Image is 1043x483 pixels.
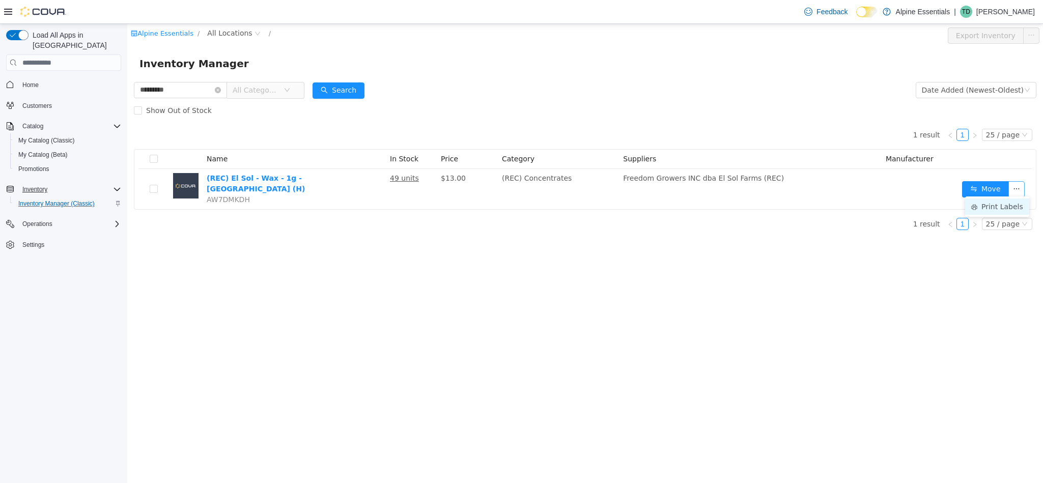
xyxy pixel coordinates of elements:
li: Previous Page [817,105,829,117]
a: Customers [18,100,56,112]
button: Home [2,77,125,92]
span: Settings [18,238,121,251]
p: | [954,6,956,18]
span: Inventory Manager (Classic) [14,197,121,210]
span: $13.00 [314,150,339,158]
span: Category [375,131,407,139]
button: icon: searchSearch [185,59,237,75]
span: Show Out of Stock [15,82,89,91]
img: Cova [20,7,66,17]
div: Date Added (Newest-Oldest) [795,59,896,74]
span: Feedback [816,7,848,17]
a: Inventory Manager (Classic) [14,197,99,210]
span: Promotions [18,165,49,173]
span: TD [962,6,970,18]
span: Customers [18,99,121,112]
span: AW7DMKDH [79,172,123,180]
span: Manufacturer [758,131,806,139]
i: icon: printer [844,180,850,186]
i: icon: shop [4,6,10,13]
span: Operations [18,218,121,230]
span: / [142,6,144,13]
span: Settings [22,241,44,249]
a: (REC) El Sol - Wax - 1g - [GEOGRAPHIC_DATA] (H) [79,150,178,169]
button: Inventory [2,182,125,196]
span: Price [314,131,331,139]
li: Next Page [841,194,854,206]
i: icon: down [897,63,903,70]
td: (REC) Concentrates [371,145,492,185]
span: Inventory [22,185,47,193]
span: Inventory [18,183,121,195]
button: Catalog [18,120,47,132]
span: Operations [22,220,52,228]
button: icon: swapMove [835,157,882,174]
span: Load All Apps in [GEOGRAPHIC_DATA] [29,30,121,50]
input: Dark Mode [856,7,878,17]
i: icon: left [820,197,826,204]
div: 25 / page [859,194,892,206]
button: icon: ellipsis [896,4,912,20]
i: icon: down [157,63,163,70]
i: icon: right [844,197,851,204]
span: Catalog [18,120,121,132]
a: Promotions [14,163,53,175]
li: Next Page [841,105,854,117]
li: Previous Page [817,194,829,206]
i: icon: down [894,108,900,115]
button: Inventory [18,183,51,195]
span: All Categories [105,61,152,71]
a: Home [18,79,43,91]
a: 1 [830,105,841,117]
span: Catalog [22,122,43,130]
span: Customers [22,102,52,110]
button: icon: ellipsis [881,157,897,174]
u: 49 units [263,150,292,158]
a: icon: shopAlpine Essentials [4,6,66,13]
li: Print Labels [838,175,902,191]
span: My Catalog (Classic) [14,134,121,147]
button: My Catalog (Beta) [10,148,125,162]
span: Inventory Manager [12,32,128,48]
span: Inventory Manager (Classic) [18,200,95,208]
span: Promotions [14,163,121,175]
i: icon: down [894,197,900,204]
span: Freedom Growers INC dba El Sol Farms (REC) [496,150,657,158]
span: My Catalog (Beta) [18,151,68,159]
button: Settings [2,237,125,252]
button: My Catalog (Classic) [10,133,125,148]
a: My Catalog (Beta) [14,149,72,161]
button: Customers [2,98,125,113]
img: (REC) El Sol - Wax - 1g - Purgatory Valley (H) placeholder [46,149,71,175]
p: [PERSON_NAME] [976,6,1035,18]
div: 25 / page [859,105,892,117]
li: 1 result [786,105,813,117]
span: Suppliers [496,131,529,139]
nav: Complex example [6,73,121,278]
a: My Catalog (Classic) [14,134,79,147]
i: icon: left [820,108,826,115]
span: Name [79,131,100,139]
i: icon: right [844,108,851,115]
p: Alpine Essentials [896,6,950,18]
a: 1 [830,194,841,206]
span: In Stock [263,131,291,139]
button: Inventory Manager (Classic) [10,196,125,211]
span: / [70,6,72,13]
span: All Locations [80,4,125,15]
span: Home [18,78,121,91]
a: Feedback [800,2,852,22]
a: Settings [18,239,48,251]
button: Promotions [10,162,125,176]
span: Home [22,81,39,89]
span: My Catalog (Classic) [18,136,75,145]
button: Export Inventory [821,4,896,20]
li: 1 result [786,194,813,206]
span: My Catalog (Beta) [14,149,121,161]
button: Catalog [2,119,125,133]
i: icon: close-circle [88,63,94,69]
div: Todd Dobbs [960,6,972,18]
